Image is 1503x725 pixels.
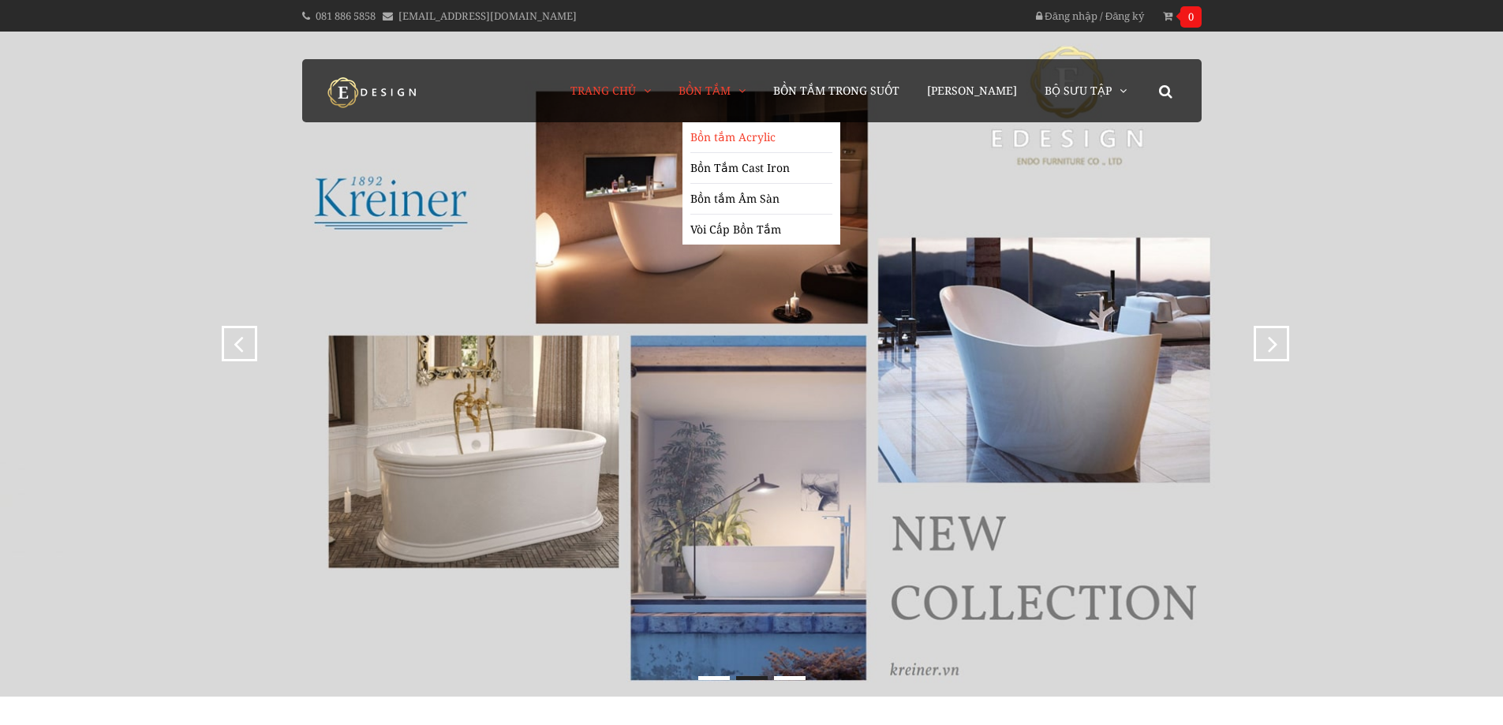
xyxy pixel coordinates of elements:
[1045,83,1112,98] span: Bộ Sưu Tập
[398,9,577,23] a: [EMAIL_ADDRESS][DOMAIN_NAME]
[927,83,1017,98] span: [PERSON_NAME]
[1180,6,1202,28] span: 0
[690,215,832,245] a: Vòi Cấp Bồn Tắm
[1100,9,1103,23] span: /
[1033,59,1138,122] a: Bộ Sưu Tập
[915,59,1029,122] a: [PERSON_NAME]
[1258,326,1277,346] div: next
[679,83,731,98] span: Bồn Tắm
[667,59,757,122] a: Bồn Tắm
[690,184,832,215] a: Bồn tắm Âm Sàn
[773,83,899,98] span: Bồn Tắm Trong Suốt
[563,59,663,122] a: Trang chủ
[226,326,245,346] div: prev
[316,9,376,23] a: 081 886 5858
[690,153,832,184] a: Bồn Tắm Cast Iron
[761,59,911,122] a: Bồn Tắm Trong Suốt
[570,83,636,98] span: Trang chủ
[690,122,832,153] a: Bồn tắm Acrylic
[314,77,432,108] img: logo Kreiner Germany - Edesign Interior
